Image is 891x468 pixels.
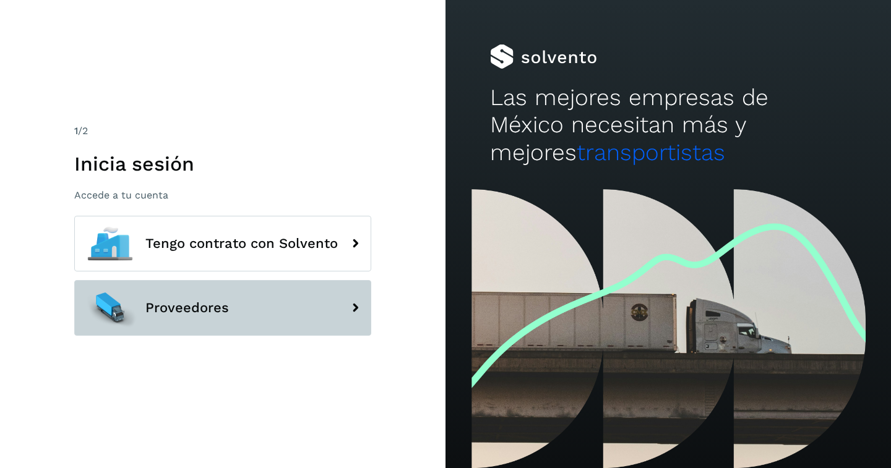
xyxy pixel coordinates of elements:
h2: Las mejores empresas de México necesitan más y mejores [490,84,846,166]
button: Tengo contrato con Solvento [74,216,371,271]
h1: Inicia sesión [74,152,371,176]
button: Proveedores [74,280,371,336]
span: Tengo contrato con Solvento [145,236,338,251]
p: Accede a tu cuenta [74,189,371,201]
span: transportistas [577,139,725,166]
span: Proveedores [145,300,229,315]
span: 1 [74,125,78,137]
div: /2 [74,124,371,138]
